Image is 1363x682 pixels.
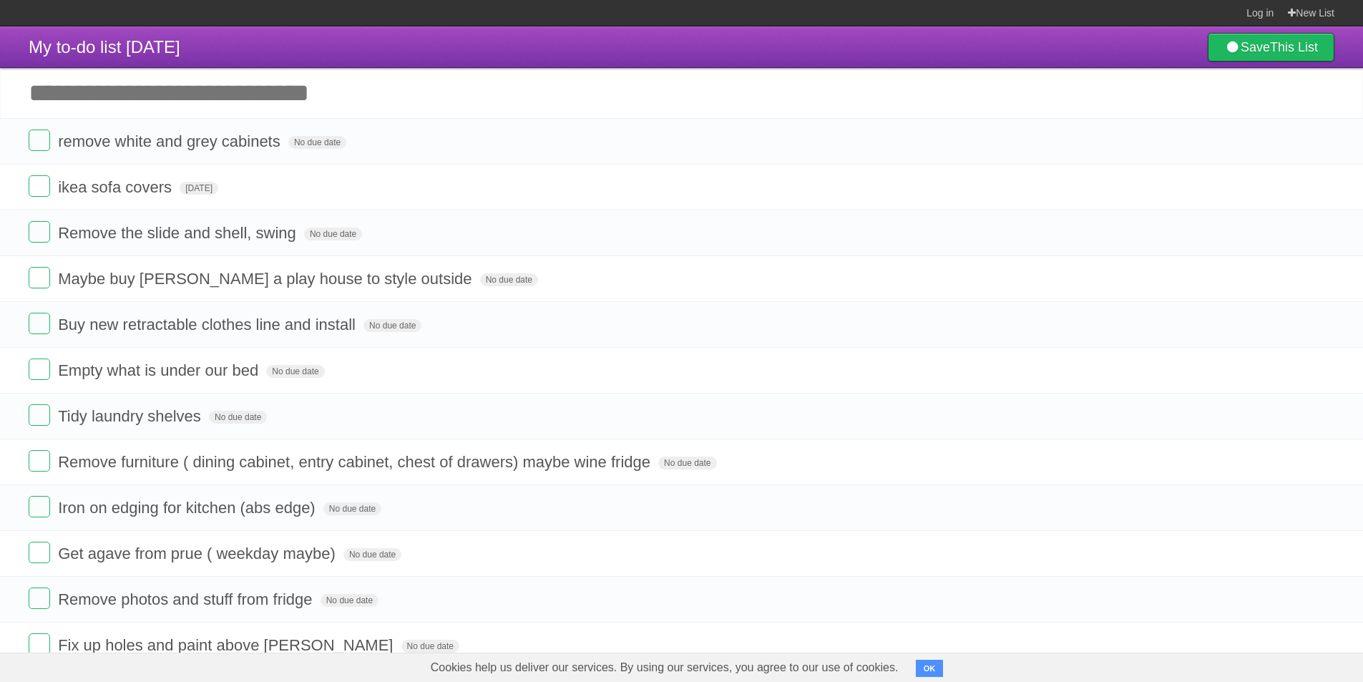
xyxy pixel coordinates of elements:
span: Remove furniture ( dining cabinet, entry cabinet, chest of drawers) maybe wine fridge [58,453,654,471]
label: Done [29,221,50,243]
label: Done [29,313,50,334]
span: No due date [266,365,324,378]
span: No due date [323,502,381,515]
label: Done [29,450,50,472]
label: Done [29,267,50,288]
span: No due date [343,548,401,561]
label: Done [29,175,50,197]
span: No due date [401,640,459,653]
span: My to-do list [DATE] [29,37,180,57]
span: [DATE] [180,182,218,195]
label: Done [29,588,50,609]
span: ikea sofa covers [58,178,175,196]
label: Done [29,542,50,563]
span: Cookies help us deliver our services. By using our services, you agree to our use of cookies. [416,653,913,682]
span: Remove the slide and shell, swing [58,224,300,242]
span: Tidy laundry shelves [58,407,205,425]
span: No due date [304,228,362,240]
span: Fix up holes and paint above [PERSON_NAME] [58,636,396,654]
span: No due date [288,136,346,149]
label: Done [29,496,50,517]
label: Done [29,359,50,380]
span: Empty what is under our bed [58,361,262,379]
button: OK [916,660,944,677]
span: Buy new retractable clothes line and install [58,316,359,333]
label: Done [29,633,50,655]
span: No due date [363,319,421,332]
span: No due date [209,411,267,424]
span: No due date [658,457,716,469]
label: Done [29,404,50,426]
span: Remove photos and stuff from fridge [58,590,316,608]
a: SaveThis List [1208,33,1334,62]
b: This List [1270,40,1318,54]
span: remove white and grey cabinets [58,132,284,150]
span: Get agave from prue ( weekday maybe) [58,545,339,562]
label: Done [29,130,50,151]
span: Maybe buy [PERSON_NAME] a play house to style outside [58,270,475,288]
span: No due date [321,594,378,607]
span: No due date [480,273,538,286]
span: Iron on edging for kitchen (abs edge) [58,499,319,517]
